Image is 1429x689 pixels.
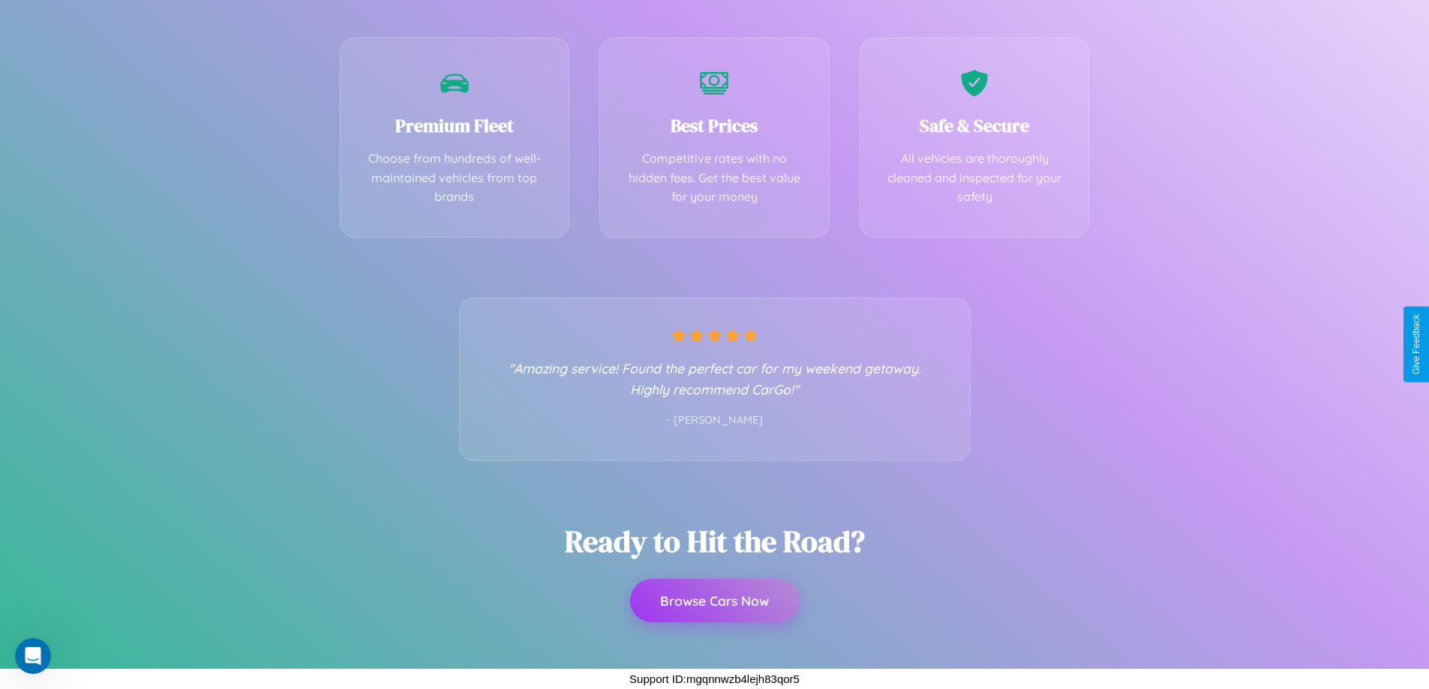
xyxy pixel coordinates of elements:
[630,579,799,622] button: Browse Cars Now
[629,669,800,689] p: Support ID: mgqnnwzb4lejh83qor5
[15,638,51,674] iframe: Intercom live chat
[363,149,547,207] p: Choose from hundreds of well-maintained vehicles from top brands
[565,521,865,562] h2: Ready to Hit the Road?
[883,149,1067,207] p: All vehicles are thoroughly cleaned and inspected for your safety
[363,113,547,138] h3: Premium Fleet
[883,113,1067,138] h3: Safe & Secure
[490,411,940,430] p: - [PERSON_NAME]
[623,149,806,207] p: Competitive rates with no hidden fees. Get the best value for your money
[490,358,940,400] p: "Amazing service! Found the perfect car for my weekend getaway. Highly recommend CarGo!"
[623,113,806,138] h3: Best Prices
[1411,314,1421,375] div: Give Feedback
